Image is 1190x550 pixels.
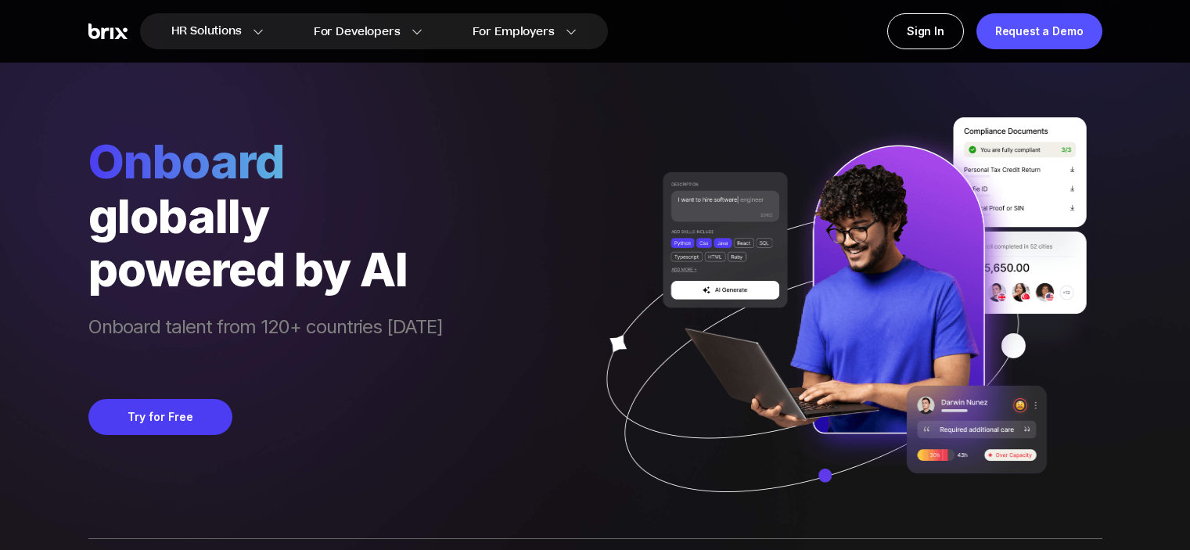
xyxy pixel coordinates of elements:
[976,13,1102,49] a: Request a Demo
[88,399,232,435] button: Try for Free
[88,315,443,368] span: Onboard talent from 120+ countries [DATE]
[88,189,443,243] div: globally
[88,243,443,296] div: powered by AI
[88,133,443,189] span: Onboard
[578,117,1102,538] img: ai generate
[171,19,242,44] span: HR Solutions
[314,23,401,40] span: For Developers
[88,23,128,40] img: Brix Logo
[473,23,555,40] span: For Employers
[887,13,964,49] a: Sign In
